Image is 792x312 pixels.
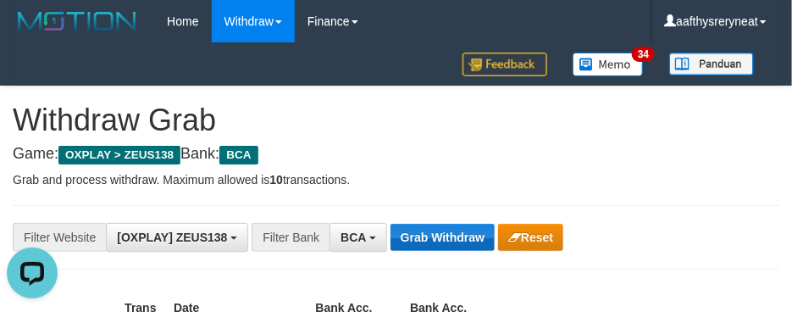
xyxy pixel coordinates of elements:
span: [OXPLAY] ZEUS138 [117,231,227,244]
span: BCA [219,146,258,164]
p: Grab and process withdraw. Maximum allowed is transactions. [13,171,779,188]
img: MOTION_logo.png [13,8,141,34]
h4: Game: Bank: [13,146,779,163]
img: panduan.png [669,53,754,75]
span: OXPLAY > ZEUS138 [58,146,180,164]
div: Filter Bank [252,223,330,252]
h1: Withdraw Grab [13,103,779,137]
img: Feedback.jpg [462,53,547,76]
button: Grab Withdraw [390,224,495,251]
button: Reset [498,224,563,251]
span: 34 [632,47,655,62]
button: Open LiveChat chat widget [7,7,58,58]
button: BCA [330,223,387,252]
span: BCA [341,231,366,244]
a: 34 [560,42,656,86]
button: [OXPLAY] ZEUS138 [106,223,248,252]
div: Filter Website [13,223,106,252]
img: Button%20Memo.svg [573,53,644,76]
strong: 10 [269,173,283,187]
